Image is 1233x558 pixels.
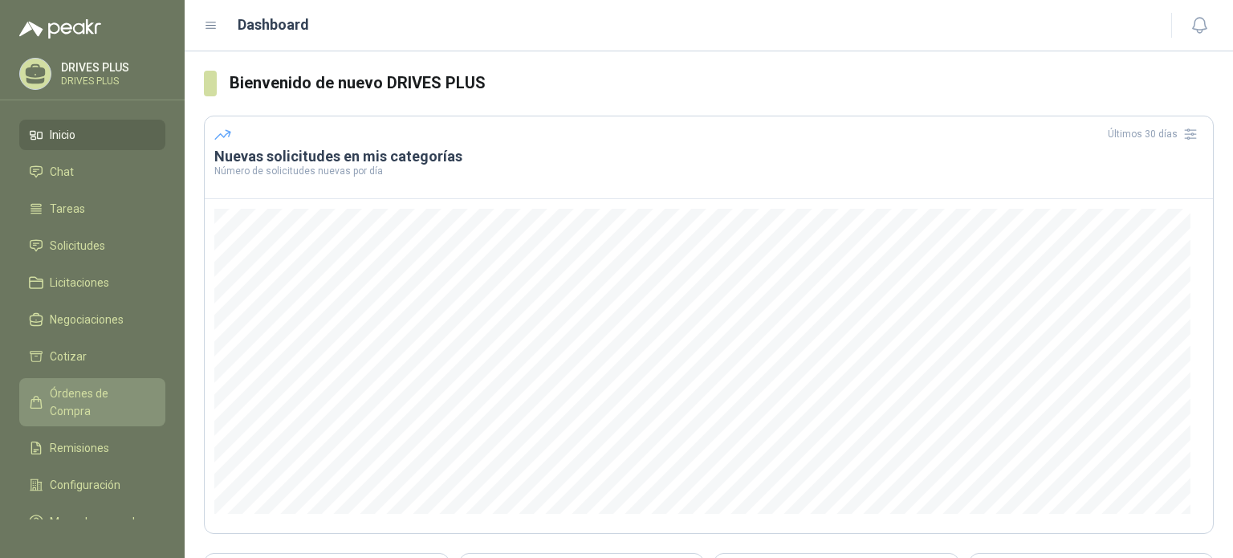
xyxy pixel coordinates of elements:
a: Remisiones [19,433,165,463]
h3: Nuevas solicitudes en mis categorías [214,147,1203,166]
span: Tareas [50,200,85,218]
h1: Dashboard [238,14,309,36]
span: Cotizar [50,348,87,365]
a: Chat [19,157,165,187]
a: Tareas [19,193,165,224]
span: Inicio [50,126,75,144]
a: Negociaciones [19,304,165,335]
span: Órdenes de Compra [50,385,150,420]
span: Remisiones [50,439,109,457]
p: DRIVES PLUS [61,62,161,73]
span: Manuales y ayuda [50,513,141,531]
span: Configuración [50,476,120,494]
p: DRIVES PLUS [61,76,161,86]
a: Licitaciones [19,267,165,298]
a: Configuración [19,470,165,500]
a: Solicitudes [19,230,165,261]
span: Solicitudes [50,237,105,255]
a: Cotizar [19,341,165,372]
span: Negociaciones [50,311,124,328]
a: Manuales y ayuda [19,507,165,537]
p: Número de solicitudes nuevas por día [214,166,1203,176]
h3: Bienvenido de nuevo DRIVES PLUS [230,71,1214,96]
div: Últimos 30 días [1108,121,1203,147]
img: Logo peakr [19,19,101,39]
a: Inicio [19,120,165,150]
span: Licitaciones [50,274,109,291]
span: Chat [50,163,74,181]
a: Órdenes de Compra [19,378,165,426]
